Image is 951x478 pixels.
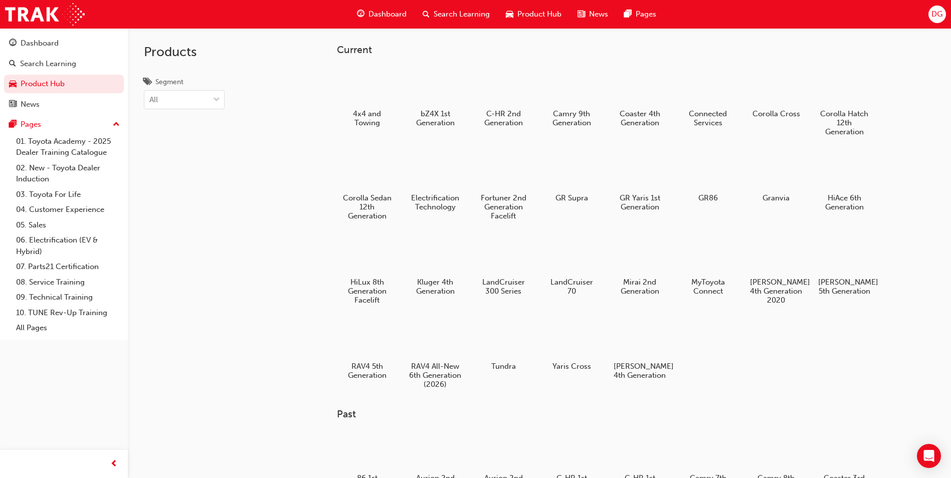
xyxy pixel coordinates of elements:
a: C-HR 2nd Generation [473,64,533,131]
a: search-iconSearch Learning [415,4,498,25]
span: car-icon [506,8,513,21]
span: tags-icon [144,78,151,87]
div: Open Intercom Messenger [917,444,941,468]
span: Pages [636,9,656,20]
a: 08. Service Training [12,275,124,290]
a: Camry 9th Generation [541,64,602,131]
span: car-icon [9,80,17,89]
button: Pages [4,115,124,134]
span: down-icon [213,94,220,107]
h5: Corolla Sedan 12th Generation [341,193,394,220]
a: LandCruiser 70 [541,232,602,299]
img: Trak [5,3,85,26]
a: HiAce 6th Generation [814,148,874,215]
span: DG [931,9,942,20]
a: 02. New - Toyota Dealer Induction [12,160,124,187]
h5: [PERSON_NAME] 4th Generation [614,362,666,380]
a: MyToyota Connect [678,232,738,299]
div: Pages [21,119,41,130]
a: Dashboard [4,34,124,53]
h5: HiAce 6th Generation [818,193,871,211]
a: GR86 [678,148,738,206]
h3: Past [337,408,906,420]
h5: Fortuner 2nd Generation Facelift [477,193,530,220]
span: prev-icon [110,458,118,470]
a: RAV4 5th Generation [337,316,397,383]
a: GR Yaris 1st Generation [610,148,670,215]
h5: Coaster 4th Generation [614,109,666,127]
a: car-iconProduct Hub [498,4,569,25]
span: pages-icon [9,120,17,129]
span: Dashboard [368,9,407,20]
a: Corolla Cross [746,64,806,122]
a: Fortuner 2nd Generation Facelift [473,148,533,224]
div: Dashboard [21,38,59,49]
a: 05. Sales [12,217,124,233]
h5: HiLux 8th Generation Facelift [341,278,394,305]
h5: Yaris Cross [545,362,598,371]
h5: C-HR 2nd Generation [477,109,530,127]
a: [PERSON_NAME] 5th Generation [814,232,874,299]
span: Product Hub [517,9,561,20]
a: News [4,95,124,114]
div: News [21,99,40,110]
a: LandCruiser 300 Series [473,232,533,299]
h5: Kluger 4th Generation [409,278,462,296]
div: Search Learning [20,58,76,70]
a: GR Supra [541,148,602,206]
span: up-icon [113,118,120,131]
span: news-icon [578,8,585,21]
a: Yaris Cross [541,316,602,374]
span: News [589,9,608,20]
a: Search Learning [4,55,124,73]
h5: GR Yaris 1st Generation [614,193,666,211]
a: Connected Services [678,64,738,131]
span: search-icon [423,8,430,21]
h5: Connected Services [682,109,734,127]
button: DashboardSearch LearningProduct HubNews [4,32,124,115]
h5: Granvia [750,193,803,202]
h5: Corolla Hatch 12th Generation [818,109,871,136]
a: 04. Customer Experience [12,202,124,217]
a: guage-iconDashboard [349,4,415,25]
a: news-iconNews [569,4,616,25]
a: Coaster 4th Generation [610,64,670,131]
h5: [PERSON_NAME] 4th Generation 2020 [750,278,803,305]
span: guage-icon [357,8,364,21]
div: Segment [155,77,183,87]
span: Search Learning [434,9,490,20]
a: [PERSON_NAME] 4th Generation 2020 [746,232,806,308]
button: DG [928,6,946,23]
a: Product Hub [4,75,124,93]
a: Tundra [473,316,533,374]
h5: RAV4 All-New 6th Generation (2026) [409,362,462,389]
span: guage-icon [9,39,17,48]
div: All [149,94,158,106]
a: 06. Electrification (EV & Hybrid) [12,232,124,259]
h5: MyToyota Connect [682,278,734,296]
a: Corolla Sedan 12th Generation [337,148,397,224]
span: search-icon [9,60,16,69]
h5: Camry 9th Generation [545,109,598,127]
a: pages-iconPages [616,4,664,25]
a: 09. Technical Training [12,290,124,305]
a: HiLux 8th Generation Facelift [337,232,397,308]
h3: Current [337,44,906,56]
a: Granvia [746,148,806,206]
h5: bZ4X 1st Generation [409,109,462,127]
a: 4x4 and Towing [337,64,397,131]
a: 03. Toyota For Life [12,187,124,202]
h5: LandCruiser 70 [545,278,598,296]
span: news-icon [9,100,17,109]
a: 01. Toyota Academy - 2025 Dealer Training Catalogue [12,134,124,160]
h5: Electrification Technology [409,193,462,211]
span: pages-icon [624,8,632,21]
a: bZ4X 1st Generation [405,64,465,131]
a: 10. TUNE Rev-Up Training [12,305,124,321]
h5: GR Supra [545,193,598,202]
h5: Tundra [477,362,530,371]
h5: Corolla Cross [750,109,803,118]
a: Corolla Hatch 12th Generation [814,64,874,140]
